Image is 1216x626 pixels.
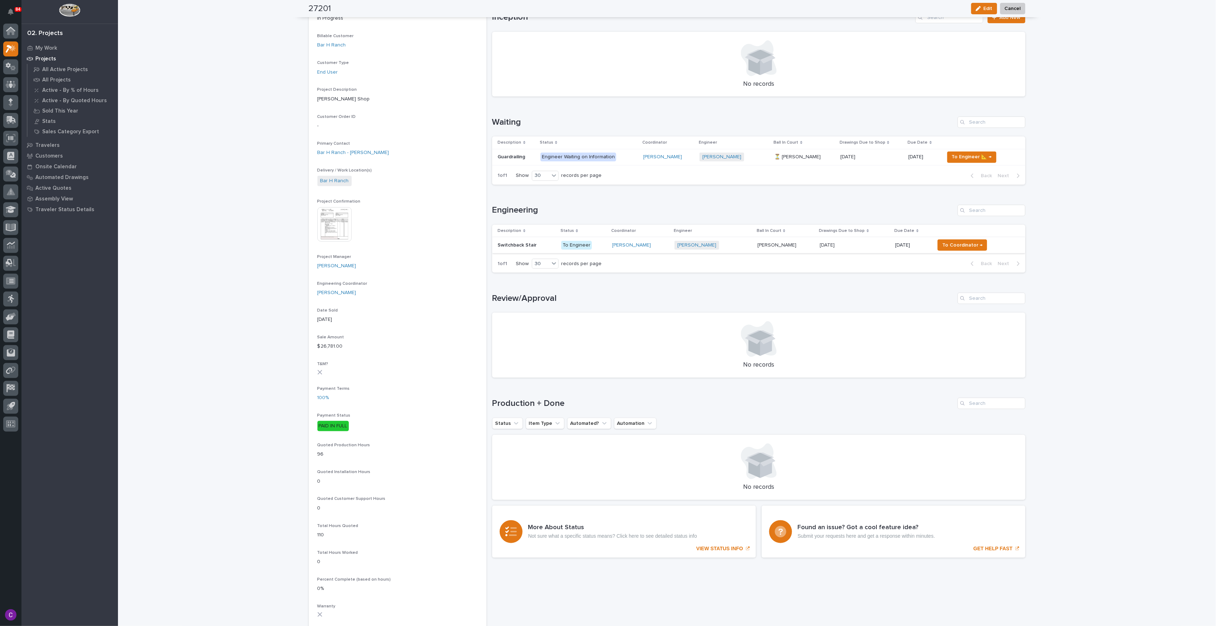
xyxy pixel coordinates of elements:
a: GET HELP FAST [762,506,1025,558]
p: Assembly View [35,196,73,202]
p: Sold This Year [42,108,78,114]
p: All Projects [42,77,71,83]
a: [PERSON_NAME] [702,154,741,160]
p: Active - By Quoted Hours [42,98,107,104]
p: 1 of 1 [492,167,513,184]
p: Description [498,227,522,235]
button: users-avatar [3,607,18,622]
button: Automated? [567,418,611,429]
button: Next [995,173,1025,179]
span: Next [998,260,1014,267]
p: $ 26,781.00 [317,343,478,350]
p: Switchback Stair [498,241,538,248]
span: Date Sold [317,308,338,313]
h2: 27201 [309,4,331,14]
p: Guardrailing [498,153,527,160]
button: To Coordinator → [938,239,987,251]
button: Automation [614,418,657,429]
p: Drawings Due to Shop [840,139,885,146]
span: Add New [1000,15,1021,20]
a: Sold This Year [28,106,118,116]
span: Total Hours Worked [317,551,358,555]
a: Sales Category Export [28,126,118,136]
span: Customer Type [317,61,349,65]
p: Customers [35,153,63,159]
button: Status [492,418,523,429]
div: Search [915,12,983,23]
h1: Inception [492,12,913,23]
p: My Work [35,45,57,51]
p: Stats [42,118,56,125]
p: In Progress [317,15,478,22]
button: Edit [971,3,997,14]
a: 100% [317,394,329,402]
a: Bar H Ranch [320,177,349,185]
p: [DATE] [909,154,939,160]
div: Search [958,398,1025,409]
a: Active - By % of Hours [28,85,118,95]
p: Onsite Calendar [35,164,77,170]
p: Submit your requests here and get a response within minutes. [798,533,935,539]
span: Primary Contact [317,141,350,146]
a: All Active Projects [28,64,118,74]
span: Quoted Customer Support Hours [317,497,386,501]
p: records per page [562,261,602,267]
span: Back [977,260,992,267]
p: Engineer [674,227,692,235]
p: [PERSON_NAME] Shop [317,95,478,103]
p: Coordinator [643,139,667,146]
a: VIEW STATUS INFO [492,506,756,558]
p: 0 [317,505,478,512]
a: [PERSON_NAME] [643,154,682,160]
p: VIEW STATUS INFO [696,546,743,552]
p: Status [560,227,574,235]
div: Engineer Waiting on Information [540,153,616,162]
p: No records [501,361,1017,369]
a: Bar H Ranch [317,41,346,49]
p: ⏳ [PERSON_NAME] [775,153,822,160]
a: [PERSON_NAME] [612,242,651,248]
p: Show [516,173,529,179]
tr: Switchback StairSwitchback Stair To Engineer[PERSON_NAME] [PERSON_NAME] [PERSON_NAME][PERSON_NAME... [492,237,1025,253]
a: Stats [28,116,118,126]
div: To Engineer [561,241,592,250]
button: Next [995,260,1025,267]
span: T&M? [317,362,328,366]
input: Search [958,116,1025,128]
a: Projects [21,53,118,64]
p: 1 of 1 [492,255,513,273]
button: Cancel [1000,3,1025,14]
a: Active Quotes [21,183,118,193]
a: End User [317,69,338,76]
p: Due Date [895,227,915,235]
h1: Engineering [492,205,955,215]
a: Add New [988,12,1025,23]
img: Workspace Logo [59,4,80,17]
p: 0 [317,478,478,485]
p: 96 [317,451,478,458]
p: 84 [16,7,20,12]
input: Search [958,293,1025,304]
h3: Found an issue? Got a cool feature idea? [798,524,935,532]
p: Due Date [908,139,928,146]
p: Show [516,261,529,267]
div: 30 [532,260,549,268]
h3: More About Status [528,524,697,532]
p: Status [540,139,553,146]
p: Automated Drawings [35,174,89,181]
p: Ball In Court [757,227,781,235]
span: Edit [984,5,993,12]
p: [DATE] [820,241,836,248]
span: Billable Customer [317,34,354,38]
input: Search [958,205,1025,216]
a: [PERSON_NAME] [677,242,716,248]
button: Back [965,260,995,267]
p: [DATE] [840,153,857,160]
p: 0 [317,558,478,566]
p: Not sure what a specific status means? Click here to see detailed status info [528,533,697,539]
p: Travelers [35,142,60,149]
span: Sale Amount [317,335,344,339]
p: Description [498,139,522,146]
p: 0% [317,585,478,592]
